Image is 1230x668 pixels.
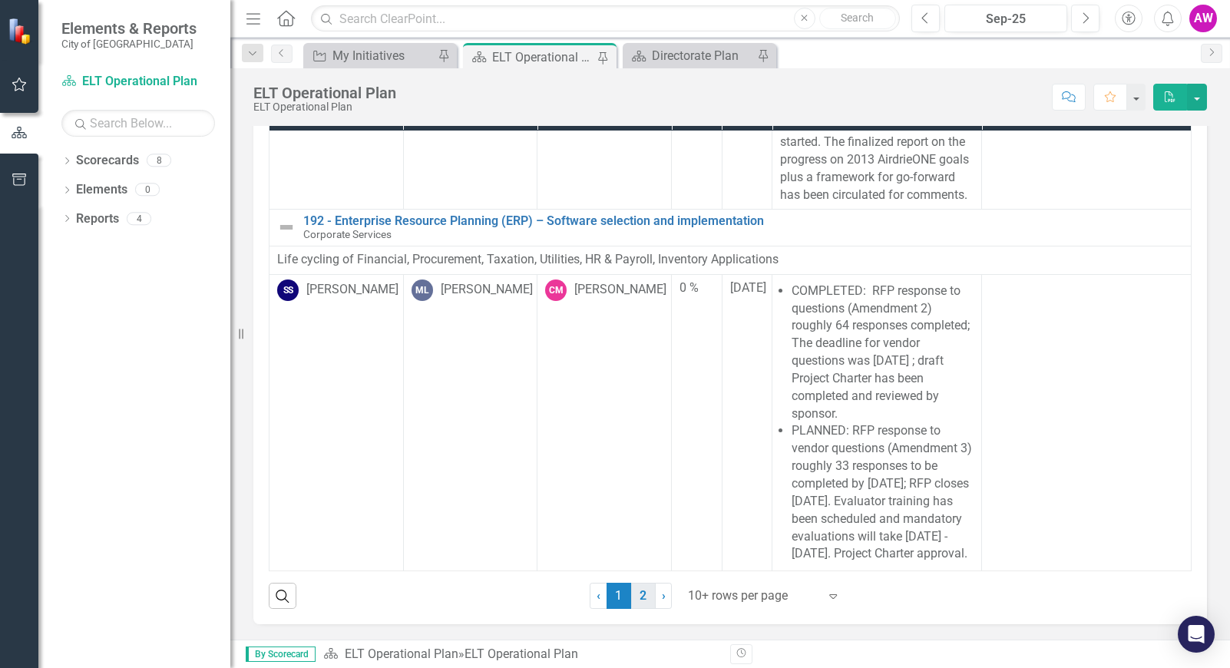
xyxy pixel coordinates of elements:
[306,281,398,299] div: [PERSON_NAME]
[492,48,594,67] div: ELT Operational Plan
[277,218,296,236] img: Not Defined
[792,422,974,563] li: PLANNED: RFP response to vendor questions (Amendment 3) roughly 33 responses to be completed by [...
[127,212,151,225] div: 4
[679,279,714,297] div: 0 %
[597,588,600,603] span: ‹
[307,46,434,65] a: My Initiatives
[950,10,1062,28] div: Sep-25
[792,283,974,423] li: COMPLETED: RFP response to questions (Amendment 2) roughly 64 responses completed; The deadline f...
[147,154,171,167] div: 8
[253,101,396,113] div: ELT Operational Plan
[841,12,874,24] span: Search
[303,214,1183,228] a: 192 - Enterprise Resource Planning (ERP) – Software selection and implementation
[76,152,139,170] a: Scorecards
[323,646,719,663] div: »
[61,38,197,50] small: City of [GEOGRAPHIC_DATA]
[8,17,35,44] img: ClearPoint Strategy
[545,279,567,301] div: CM
[631,583,656,609] a: 2
[76,181,127,199] a: Elements
[574,281,666,299] div: [PERSON_NAME]
[1178,616,1215,653] div: Open Intercom Messenger
[441,281,533,299] div: [PERSON_NAME]
[627,46,753,65] a: Directorate Plan
[311,5,900,32] input: Search ClearPoint...
[253,84,396,101] div: ELT Operational Plan
[277,279,299,301] div: SS
[332,46,434,65] div: My Initiatives
[303,228,392,240] span: Corporate Services
[61,73,215,91] a: ELT Operational Plan
[277,252,779,266] span: Life cycling of Financial, Procurement, Taxation, Utilities, HR & Payroll, Inventory Applications
[412,279,433,301] div: ML
[246,647,316,662] span: By Scorecard
[819,8,896,29] button: Search
[944,5,1067,32] button: Sep-25
[465,647,578,661] div: ELT Operational Plan
[730,280,766,295] span: [DATE]
[607,583,631,609] span: 1
[135,184,160,197] div: 0
[1189,5,1217,32] button: AW
[652,46,753,65] div: Directorate Plan
[662,588,666,603] span: ›
[76,210,119,228] a: Reports
[345,647,458,661] a: ELT Operational Plan
[61,110,215,137] input: Search Below...
[61,19,197,38] span: Elements & Reports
